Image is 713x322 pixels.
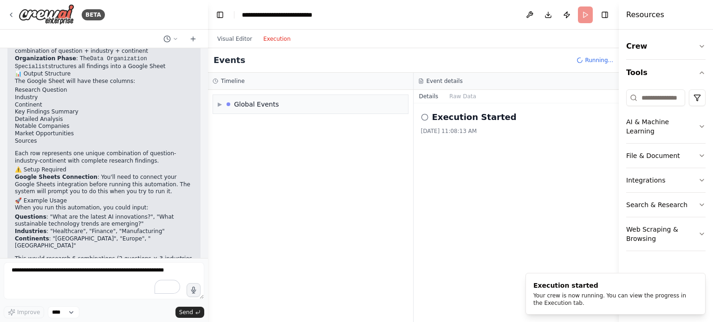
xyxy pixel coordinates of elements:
nav: breadcrumb [242,10,338,19]
li: Sources [15,138,193,145]
button: Visual Editor [212,33,258,44]
button: Details [414,90,444,103]
button: Start a new chat [186,33,201,44]
li: : "[GEOGRAPHIC_DATA]", "Europe", "[GEOGRAPHIC_DATA]" [15,235,193,250]
li: Research Question [15,87,193,94]
button: Web Scraping & Browsing [626,217,706,251]
h2: 🚀 Example Usage [15,197,193,205]
button: Integrations [626,168,706,192]
p: This would research 6 combinations (2 questions × 3 industries × 1 continent each) and organize a... [15,255,193,277]
button: Improve [4,306,44,318]
li: Industry [15,94,193,101]
button: AI & Machine Learning [626,110,706,143]
strong: Google Sheets Connection [15,174,97,180]
button: Tools [626,60,706,86]
p: Each row represents one unique combination of question-industry-continent with complete research ... [15,150,193,164]
button: Switch to previous chat [160,33,182,44]
p: The Google Sheet will have these columns: [15,78,193,85]
li: : "Healthcare", "Finance", "Manufacturing" [15,228,193,235]
h2: Execution Started [432,111,517,124]
h3: Event details [427,77,463,85]
button: File & Document [626,144,706,168]
strong: Questions [15,214,46,220]
div: Your crew is now running. You can view the progress in the Execution tab. [533,292,694,307]
button: Click to speak your automation idea [187,283,201,297]
h2: 📊 Output Structure [15,70,193,78]
li: Market Opportunities [15,130,193,138]
button: Hide left sidebar [214,8,227,21]
div: [DATE] 11:08:13 AM [421,127,612,135]
strong: Continents [15,235,49,242]
li: Key Findings Summary [15,108,193,116]
span: ▶ [218,101,222,108]
button: Search & Research [626,193,706,217]
div: Tools [626,86,706,259]
button: Hide right sidebar [598,8,611,21]
span: Send [179,309,193,316]
li: Notable Companies [15,123,193,130]
img: Logo [19,4,74,25]
p: : You'll need to connect your Google Sheets integration before running this automation. The syste... [15,174,193,196]
p: When you run this automation, you could input: [15,204,193,212]
textarea: To enrich screen reader interactions, please activate Accessibility in Grammarly extension settings [4,262,204,299]
div: Global Events [234,100,279,109]
strong: Organization Phase [15,55,76,62]
button: Crew [626,33,706,59]
code: Data Organization Specialist [15,56,147,70]
h4: Resources [626,9,664,20]
h3: Timeline [221,77,245,85]
li: : "What are the latest AI innovations?", "What sustainable technology trends are emerging?" [15,214,193,228]
span: Improve [17,309,40,316]
div: Execution started [533,281,694,290]
button: Raw Data [444,90,482,103]
strong: Industries [15,228,46,234]
button: Execution [258,33,296,44]
li: Detailed Analysis [15,116,193,123]
button: Send [175,307,204,318]
h2: Events [214,54,245,67]
h2: ⚠️ Setup Required [15,166,193,174]
div: BETA [82,9,105,20]
li: Continent [15,101,193,109]
span: Running... [585,57,613,64]
li: : The structures all findings into a Google Sheet [15,55,193,70]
